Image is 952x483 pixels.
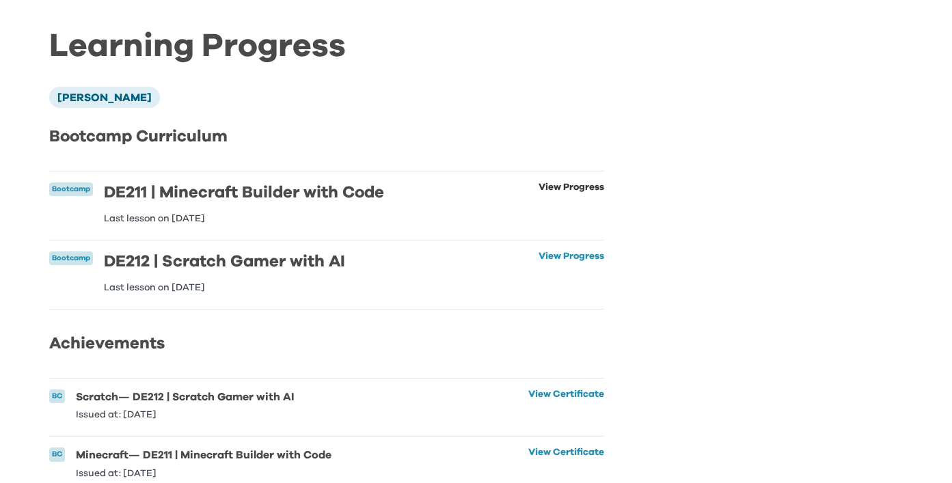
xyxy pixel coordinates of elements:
p: Bootcamp [52,184,90,195]
h2: Achievements [49,331,605,356]
h1: Learning Progress [49,39,605,54]
h6: Minecraft — DE211 | Minecraft Builder with Code [76,447,331,463]
p: Bootcamp [52,253,90,264]
p: BC [52,449,62,460]
p: Last lesson on [DATE] [104,214,384,223]
p: BC [52,391,62,402]
a: View Certificate [528,447,604,478]
span: [PERSON_NAME] [57,92,152,103]
p: Issued at: [DATE] [76,410,294,419]
h6: DE211 | Minecraft Builder with Code [104,182,384,203]
a: View Progress [539,251,604,292]
p: Issued at: [DATE] [76,469,331,478]
h6: Scratch — DE212 | Scratch Gamer with AI [76,389,294,404]
h6: DE212 | Scratch Gamer with AI [104,251,345,272]
p: Last lesson on [DATE] [104,283,345,292]
a: View Progress [539,182,604,223]
a: View Certificate [528,389,604,419]
h2: Bootcamp Curriculum [49,124,605,149]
